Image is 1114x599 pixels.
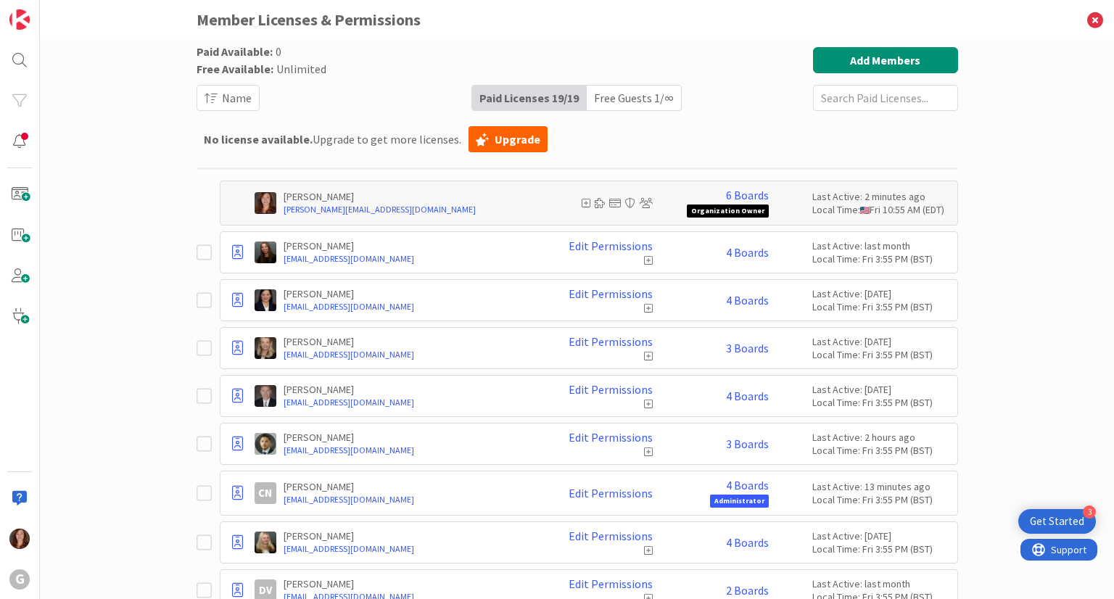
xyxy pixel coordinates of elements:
div: Last Active: [DATE] [812,335,950,348]
img: us.png [860,207,870,214]
a: 4 Boards [726,246,769,259]
input: Search Paid Licenses... [813,85,958,111]
p: [PERSON_NAME] [284,239,537,252]
div: Paid Licenses 19 / 19 [472,86,587,110]
a: Edit Permissions [569,383,653,396]
span: Unlimited [276,62,326,76]
img: CG [255,433,276,455]
div: Get Started [1030,514,1084,529]
div: Local Time: Fri 3:55 PM (BST) [812,542,950,555]
div: Free Guests 1 / ∞ [587,86,681,110]
p: [PERSON_NAME] [284,577,537,590]
p: [PERSON_NAME] [284,529,537,542]
a: [PERSON_NAME][EMAIL_ADDRESS][DOMAIN_NAME] [284,203,537,216]
p: [PERSON_NAME] [284,383,537,396]
a: Edit Permissions [569,431,653,444]
a: 3 Boards [726,437,769,450]
div: Local Time: Fri 3:55 PM (BST) [812,444,950,457]
span: Support [30,2,66,20]
a: [EMAIL_ADDRESS][DOMAIN_NAME] [284,542,537,555]
p: [PERSON_NAME] [284,190,537,203]
div: G [9,569,30,590]
a: Edit Permissions [569,577,653,590]
p: [PERSON_NAME] [284,431,537,444]
a: Edit Permissions [569,239,653,252]
button: Name [197,85,260,111]
a: [EMAIL_ADDRESS][DOMAIN_NAME] [284,444,537,457]
img: BG [255,385,276,407]
a: 2 Boards [726,584,769,597]
a: [EMAIL_ADDRESS][DOMAIN_NAME] [284,396,537,409]
a: [EMAIL_ADDRESS][DOMAIN_NAME] [284,300,537,313]
span: Free Available: [197,62,273,76]
div: Local Time: Fri 3:55 PM (BST) [812,252,950,265]
div: Last Active: 13 minutes ago [812,480,950,493]
p: [PERSON_NAME] [284,480,537,493]
img: CA [9,529,30,549]
span: Upgrade to get more licenses. [204,131,461,148]
span: Name [222,89,252,107]
div: Local Time: Fri 3:55 PM (BST) [812,493,950,506]
a: Upgrade [469,126,548,152]
span: Administrator [710,495,769,508]
a: 4 Boards [726,389,769,402]
p: [PERSON_NAME] [284,335,537,348]
img: Visit kanbanzone.com [9,9,30,30]
a: 4 Boards [726,294,769,307]
img: AM [255,289,276,311]
img: CA [255,192,276,214]
a: 4 Boards [726,479,769,492]
a: 3 Boards [726,342,769,355]
button: Add Members [813,47,958,73]
div: Last Active: 2 minutes ago [812,190,950,203]
a: Edit Permissions [569,287,653,300]
div: Local Time: Fri 10:55 AM (EDT) [812,203,950,216]
div: CN [255,482,276,504]
p: [PERSON_NAME] [284,287,537,300]
div: Last Active: [DATE] [812,287,950,300]
div: Local Time: Fri 3:55 PM (BST) [812,348,950,361]
div: Last Active: last month [812,239,950,252]
a: 4 Boards [726,536,769,549]
div: Last Active: 2 hours ago [812,431,950,444]
a: 6 Boards [726,189,769,202]
div: Local Time: Fri 3:55 PM (BST) [812,396,950,409]
div: 3 [1083,505,1096,519]
a: [EMAIL_ADDRESS][DOMAIN_NAME] [284,493,537,506]
div: Open Get Started checklist, remaining modules: 3 [1018,509,1096,534]
a: [EMAIL_ADDRESS][DOMAIN_NAME] [284,348,537,361]
a: Edit Permissions [569,487,653,500]
img: BS [255,337,276,359]
span: 0 [276,44,281,59]
a: [EMAIL_ADDRESS][DOMAIN_NAME] [284,252,537,265]
img: DS [255,532,276,553]
b: No license available. [204,132,313,146]
div: Local Time: Fri 3:55 PM (BST) [812,300,950,313]
a: Edit Permissions [569,335,653,348]
div: Last Active: [DATE] [812,383,950,396]
div: Last Active: last month [812,577,950,590]
span: Paid Available: [197,44,273,59]
img: AM [255,241,276,263]
div: Last Active: [DATE] [812,529,950,542]
span: Organization Owner [687,205,769,218]
a: Edit Permissions [569,529,653,542]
